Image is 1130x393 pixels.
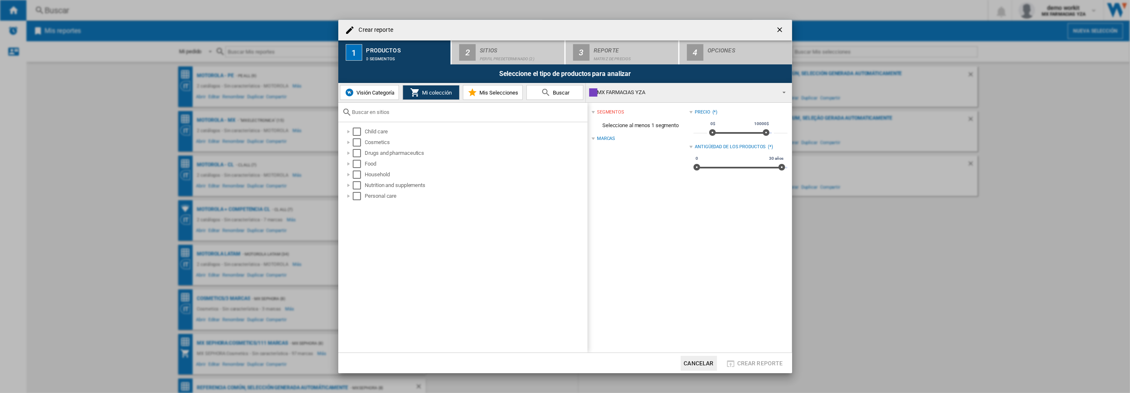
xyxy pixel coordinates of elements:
div: Food [365,160,586,168]
div: Household [365,170,586,179]
div: 2 [459,44,476,61]
div: Perfil predeterminado (2) [480,52,561,61]
span: Crear reporte [737,360,783,367]
div: Precio [695,109,710,116]
div: Marcas [597,135,615,142]
span: 0 [694,155,699,162]
div: 0 segmentos [366,52,448,61]
div: Productos [366,44,448,52]
div: Matriz de precios [594,52,675,61]
div: 3 [573,44,590,61]
button: Visión Categoría [340,85,399,100]
div: Drugs and pharmaceutics [365,149,586,157]
span: Buscar [551,90,569,96]
div: Antigüedad de los productos [695,144,766,150]
span: Visión Categoría [354,90,394,96]
div: MX FARMACIAS YZA [589,87,775,98]
button: Cancelar [681,356,717,371]
span: Mis Selecciones [477,90,518,96]
img: wiser-icon-blue.png [344,88,354,97]
button: Mis Selecciones [463,85,523,100]
md-checkbox: Select [353,192,365,200]
h4: Crear reporte [355,26,393,34]
input: Buscar en sitios [352,109,583,115]
md-checkbox: Select [353,181,365,189]
span: Mi colección [420,90,452,96]
span: 0$ [709,121,717,127]
span: 30 años [768,155,785,162]
div: segmentos [597,109,624,116]
div: Reporte [594,44,675,52]
md-checkbox: Select [353,128,365,136]
div: 1 [346,44,362,61]
div: 4 [687,44,703,61]
md-checkbox: Select [353,138,365,147]
button: 2 Sitios Perfil predeterminado (2) [452,40,565,64]
md-checkbox: Select [353,160,365,168]
button: 4 Opciones [679,40,792,64]
div: Opciones [708,44,789,52]
div: Nutrition and supplements [365,181,586,189]
span: 10000$ [753,121,770,127]
button: getI18NText('BUTTONS.CLOSE_DIALOG') [772,22,789,38]
button: 1 Productos 0 segmentos [338,40,452,64]
md-checkbox: Select [353,149,365,157]
div: Personal care [365,192,586,200]
div: Child care [365,128,586,136]
button: 3 Reporte Matriz de precios [566,40,679,64]
ng-md-icon: getI18NText('BUTTONS.CLOSE_DIALOG') [776,26,786,36]
md-checkbox: Select [353,170,365,179]
span: Seleccione al menos 1 segmento [592,118,689,133]
button: Mi colección [403,85,460,100]
div: Sitios [480,44,561,52]
button: Crear reporte [724,356,786,371]
div: Cosmetics [365,138,586,147]
button: Buscar [526,85,583,100]
div: Seleccione el tipo de productos para analizar [338,64,792,83]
